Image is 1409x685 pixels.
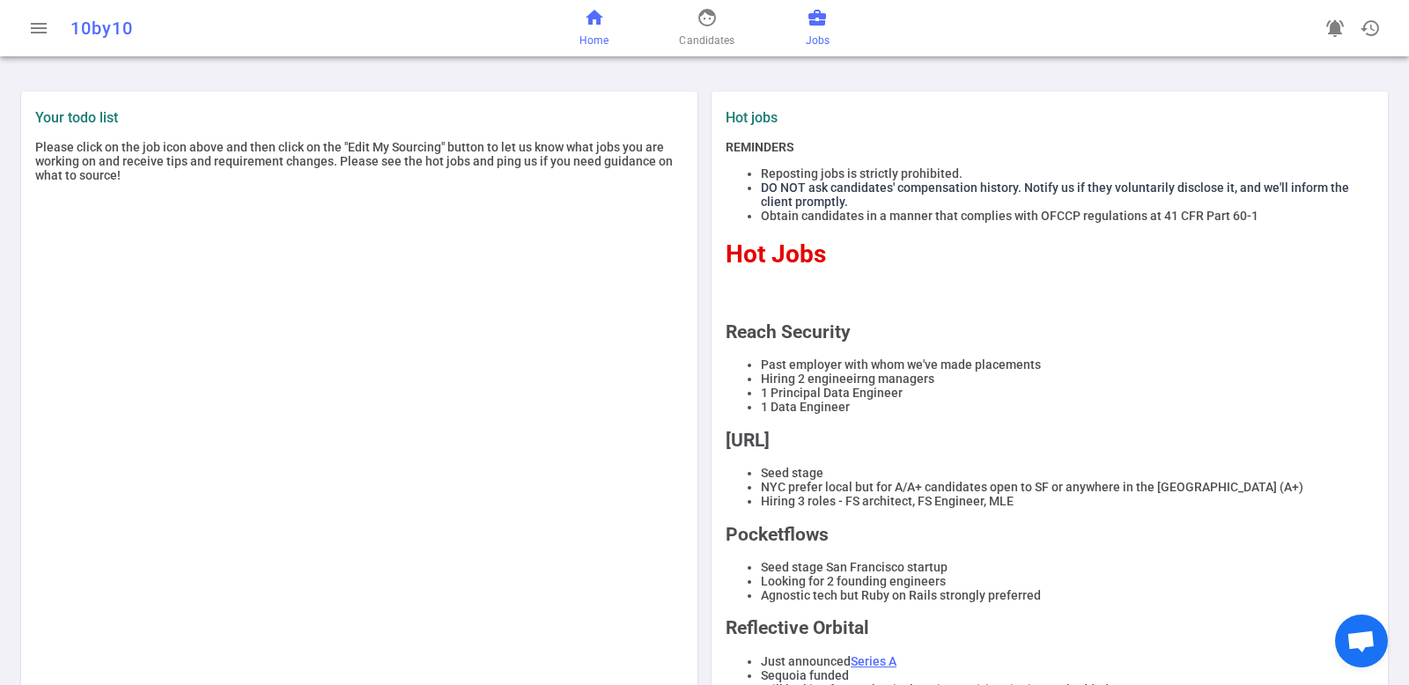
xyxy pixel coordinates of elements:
span: home [584,7,605,28]
li: Looking for 2 founding engineers [761,574,1374,588]
li: Reposting jobs is strictly prohibited. [761,166,1374,180]
label: Hot jobs [726,109,1043,126]
li: Hiring 2 engineeirng managers [761,372,1374,386]
div: 10by10 [70,18,462,39]
li: Hiring 3 roles - FS architect, FS Engineer, MLE [761,494,1374,508]
label: Your todo list [35,109,683,126]
span: DO NOT ask candidates' compensation history. Notify us if they voluntarily disclose it, and we'll... [761,180,1349,209]
span: Candidates [679,32,734,49]
a: Home [579,7,609,49]
h2: Reflective Orbital [726,617,1374,638]
a: Open chat [1335,615,1388,667]
a: Candidates [679,7,734,49]
span: face [697,7,718,28]
li: 1 Data Engineer [761,400,1374,414]
span: Hot Jobs [726,239,826,269]
li: Just announced [761,654,1374,668]
a: Go to see announcements [1317,11,1353,46]
li: Sequoia funded [761,668,1374,682]
li: 1 Principal Data Engineer [761,386,1374,400]
li: Seed stage [761,466,1374,480]
li: Seed stage San Francisco startup [761,560,1374,574]
a: Series A [851,654,896,668]
span: menu [28,18,49,39]
li: Past employer with whom we've made placements [761,357,1374,372]
a: Jobs [806,7,830,49]
span: notifications_active [1324,18,1346,39]
span: Jobs [806,32,830,49]
h2: Pocketflows [726,524,1374,545]
button: Open menu [21,11,56,46]
h2: [URL] [726,430,1374,451]
li: Agnostic tech but Ruby on Rails strongly preferred [761,588,1374,602]
strong: REMINDERS [726,140,794,154]
h2: Reach Security [726,321,1374,342]
span: history [1360,18,1381,39]
span: Please click on the job icon above and then click on the "Edit My Sourcing" button to let us know... [35,140,673,182]
li: NYC prefer local but for A/A+ candidates open to SF or anywhere in the [GEOGRAPHIC_DATA] (A+) [761,480,1374,494]
span: business_center [807,7,828,28]
button: Open history [1353,11,1388,46]
span: Home [579,32,609,49]
li: Obtain candidates in a manner that complies with OFCCP regulations at 41 CFR Part 60-1 [761,209,1374,223]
